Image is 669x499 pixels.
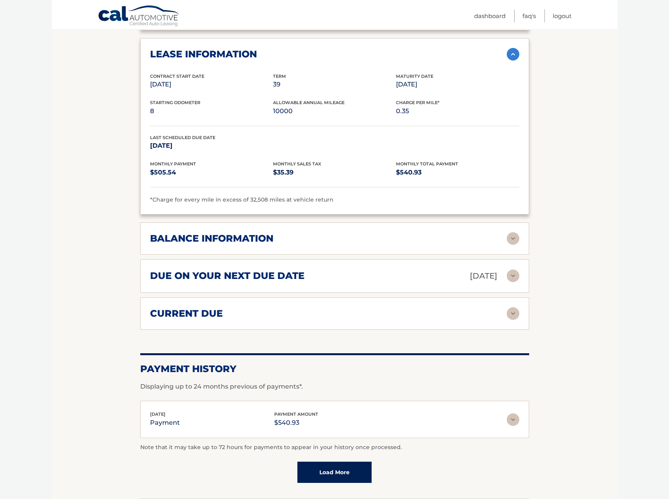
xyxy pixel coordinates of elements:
p: [DATE] [470,269,497,283]
span: Allowable Annual Mileage [273,100,345,105]
p: 39 [273,79,396,90]
p: $35.39 [273,167,396,178]
img: accordion-rest.svg [507,232,519,245]
span: Starting Odometer [150,100,200,105]
h2: due on your next due date [150,270,304,282]
img: accordion-rest.svg [507,270,519,282]
span: Monthly Payment [150,161,196,167]
img: accordion-rest.svg [507,307,519,320]
a: Logout [553,9,572,22]
h2: Payment History [140,363,529,375]
a: Cal Automotive [98,5,180,28]
span: payment amount [274,411,318,417]
span: Contract Start Date [150,73,204,79]
a: FAQ's [522,9,536,22]
h2: lease information [150,48,257,60]
h2: balance information [150,233,273,244]
a: Load More [297,462,372,483]
p: $540.93 [396,167,519,178]
p: [DATE] [150,79,273,90]
p: 8 [150,106,273,117]
p: 10000 [273,106,396,117]
img: accordion-rest.svg [507,413,519,426]
span: Monthly Sales Tax [273,161,321,167]
span: *Charge for every mile in excess of 32,508 miles at vehicle return [150,196,334,203]
p: $540.93 [274,417,318,428]
span: Maturity Date [396,73,433,79]
h2: current due [150,308,223,319]
p: $505.54 [150,167,273,178]
p: [DATE] [396,79,519,90]
a: Dashboard [474,9,506,22]
p: Note that it may take up to 72 hours for payments to appear in your history once processed. [140,443,529,452]
span: [DATE] [150,411,165,417]
span: Monthly Total Payment [396,161,458,167]
p: [DATE] [150,140,273,151]
span: Term [273,73,286,79]
p: 0.35 [396,106,519,117]
img: accordion-active.svg [507,48,519,61]
span: Last Scheduled Due Date [150,135,215,140]
span: Charge Per Mile* [396,100,440,105]
p: Displaying up to 24 months previous of payments*. [140,382,529,391]
p: payment [150,417,180,428]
